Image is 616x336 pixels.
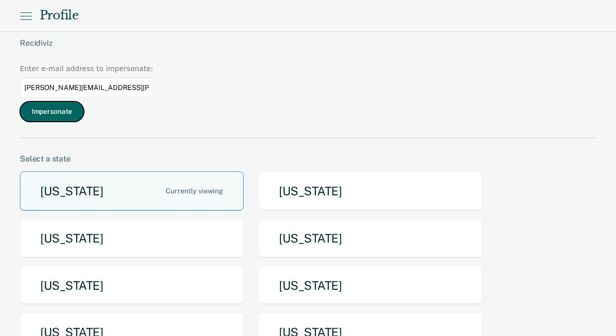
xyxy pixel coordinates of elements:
[259,219,482,258] button: [US_STATE]
[20,101,84,122] button: Impersonate
[259,266,482,305] button: [US_STATE]
[20,154,596,164] div: Select a state
[40,8,79,23] div: Profile
[20,78,153,97] input: Enter an email to impersonate...
[20,219,244,258] button: [US_STATE]
[259,171,482,211] button: [US_STATE]
[20,38,589,64] div: Recidiviz
[20,266,244,305] button: [US_STATE]
[20,64,153,74] div: Enter e-mail address to impersonate:
[20,171,244,211] button: [US_STATE]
